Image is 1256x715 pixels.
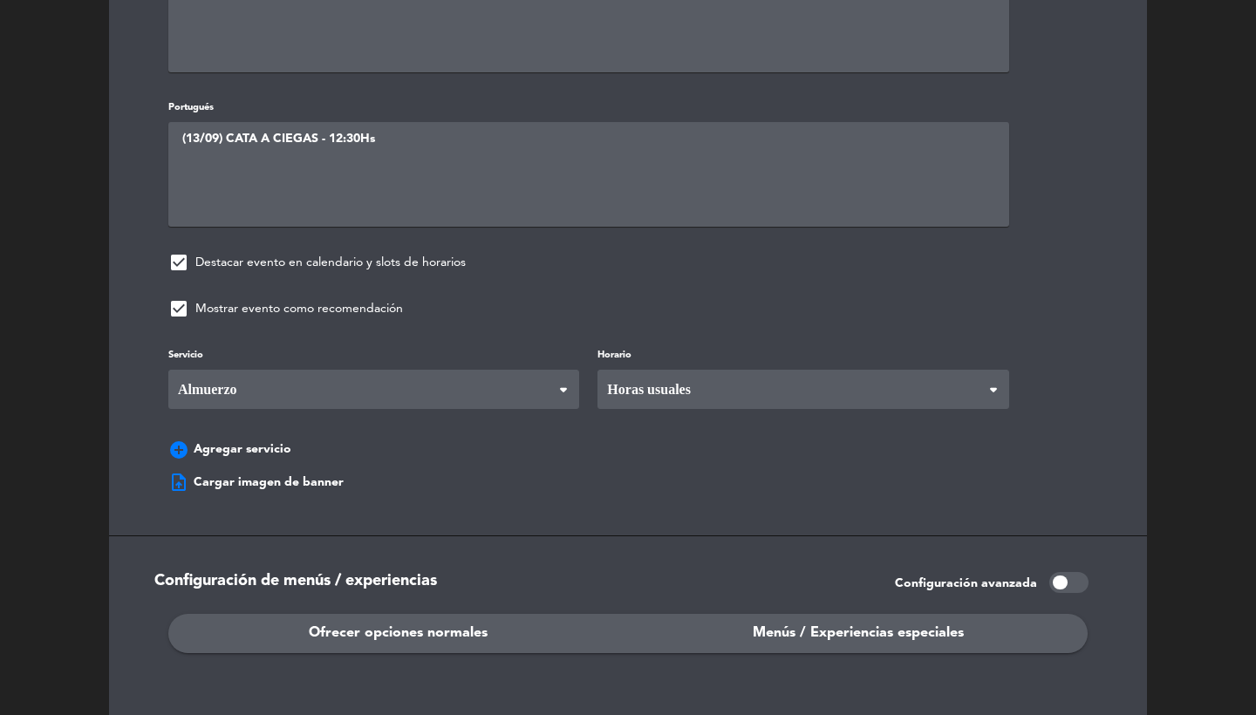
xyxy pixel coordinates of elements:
span: check_box [168,298,189,319]
span: Almuerzo [174,371,237,408]
label: Horario [597,348,631,364]
span: check_box [168,252,189,273]
span: upload_file [168,472,189,493]
span: Agregar servicio [194,439,291,460]
span: Destacar evento en calendario y slots de horarios [195,253,466,273]
span: Ofrecer opciones normales [309,622,488,644]
button: add_circleAgregar servicio [168,439,291,460]
span: add_circle [168,439,189,460]
span: Mostrar evento como recomendación [195,299,403,319]
label: Portugués [168,100,214,116]
span: Menús / Experiencias especiales [753,622,964,644]
ngx-dropzone-label: Cargar imagen de banner [168,472,344,493]
label: Servicio [168,348,203,364]
span: Configuración avanzada [895,576,1037,591]
h3: Configuración de menús / experiencias [142,572,1101,596]
span: Horas usuales [603,371,691,408]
